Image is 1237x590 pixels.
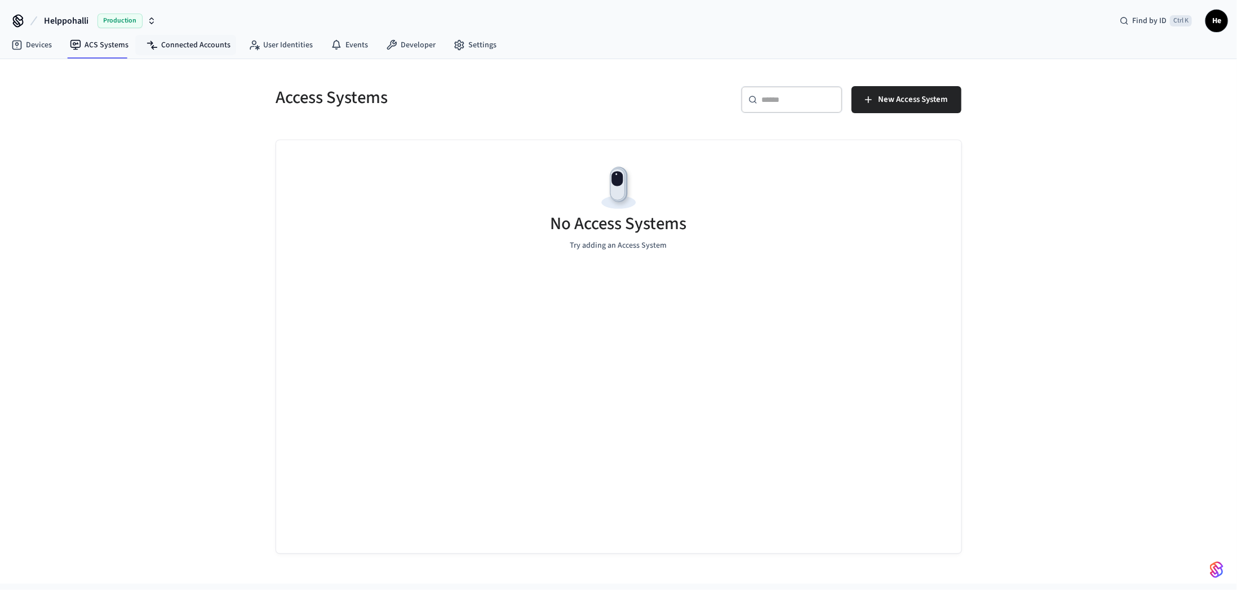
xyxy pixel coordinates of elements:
h5: No Access Systems [551,212,687,235]
span: Production [97,14,143,28]
a: Settings [445,35,506,55]
a: ACS Systems [61,35,138,55]
span: Helppohalli [44,14,88,28]
button: New Access System [852,86,961,113]
span: New Access System [879,92,948,107]
h5: Access Systems [276,86,612,109]
a: Connected Accounts [138,35,240,55]
p: Try adding an Access System [570,240,667,252]
span: Ctrl K [1170,15,1192,26]
a: Devices [2,35,61,55]
a: Developer [377,35,445,55]
button: He [1205,10,1228,32]
a: Events [322,35,377,55]
div: Find by IDCtrl K [1111,11,1201,31]
img: Devices Empty State [593,163,644,213]
a: User Identities [240,35,322,55]
img: SeamLogoGradient.69752ec5.svg [1210,561,1223,579]
span: Find by ID [1132,15,1167,26]
span: He [1207,11,1227,31]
